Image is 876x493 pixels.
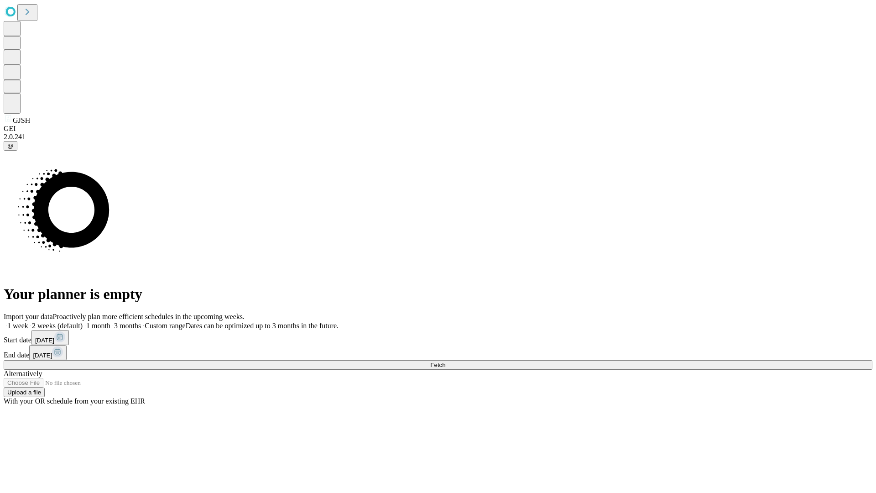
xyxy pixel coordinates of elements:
span: GJSH [13,116,30,124]
span: [DATE] [33,352,52,359]
div: Start date [4,330,872,345]
button: [DATE] [31,330,69,345]
span: @ [7,142,14,149]
span: 2 weeks (default) [32,322,83,330]
span: 3 months [114,322,141,330]
button: Fetch [4,360,872,370]
span: With your OR schedule from your existing EHR [4,397,145,405]
div: GEI [4,125,872,133]
button: [DATE] [29,345,67,360]
span: Import your data [4,313,53,320]
div: End date [4,345,872,360]
span: Alternatively [4,370,42,378]
span: Dates can be optimized up to 3 months in the future. [186,322,339,330]
span: Proactively plan more efficient schedules in the upcoming weeks. [53,313,245,320]
span: Custom range [145,322,185,330]
span: 1 week [7,322,28,330]
span: 1 month [86,322,110,330]
button: @ [4,141,17,151]
h1: Your planner is empty [4,286,872,303]
div: 2.0.241 [4,133,872,141]
button: Upload a file [4,388,45,397]
span: [DATE] [35,337,54,344]
span: Fetch [430,362,445,368]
